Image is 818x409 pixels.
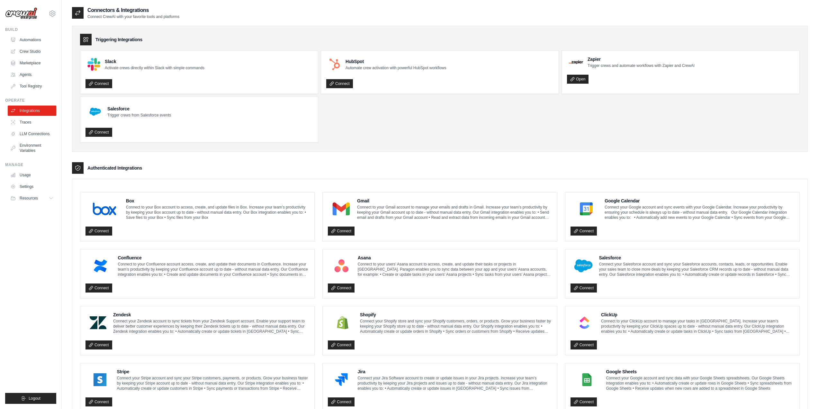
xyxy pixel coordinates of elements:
[85,128,112,137] a: Connect
[330,202,353,215] img: Gmail Logo
[360,319,552,334] p: Connect your Shopify store and sync your Shopify customers, orders, or products. Grow your busine...
[346,65,446,70] p: Automate crew activation with powerful HubSpot workflows
[572,373,602,386] img: Google Sheets Logo
[87,165,142,171] h3: Authenticated Integrations
[8,170,56,180] a: Usage
[117,368,310,375] h4: Stripe
[87,6,179,14] h2: Connectors & Integrations
[87,104,103,119] img: Salesforce Logo
[95,36,142,43] h3: Triggering Integrations
[599,255,794,261] h4: Salesforce
[5,162,56,167] div: Manage
[588,63,695,68] p: Trigger crews and automate workflows with Zapier and CrewAI
[113,319,309,334] p: Connect your Zendesk account to sync tickets from your Zendesk Support account. Enable your suppo...
[87,202,121,215] img: Box Logo
[357,368,552,375] h4: Jira
[358,262,552,277] p: Connect to your users’ Asana account to access, create, and update their tasks or projects in [GE...
[5,7,37,20] img: Logo
[330,316,355,329] img: Shopify Logo
[605,205,794,220] p: Connect your Google account and sync events with your Google Calendar. Increase your productivity...
[328,284,355,293] a: Connect
[326,79,353,88] a: Connect
[126,198,310,204] h4: Box
[569,60,583,64] img: Zapier Logo
[8,58,56,68] a: Marketplace
[571,397,597,406] a: Connect
[346,58,446,65] h4: HubSpot
[85,79,112,88] a: Connect
[117,376,310,391] p: Connect your Stripe account and sync your Stripe customers, payments, or products. Grow your busi...
[330,259,353,272] img: Asana Logo
[8,81,56,91] a: Tool Registry
[29,396,40,401] span: Logout
[8,181,56,192] a: Settings
[5,27,56,32] div: Build
[85,340,112,349] a: Connect
[357,205,552,220] p: Connect to your Gmail account to manage your emails and drafts in Gmail. Increase your team’s pro...
[8,140,56,156] a: Environment Variables
[5,393,56,404] button: Logout
[8,35,56,45] a: Automations
[588,56,695,62] h4: Zapier
[85,227,112,236] a: Connect
[8,129,56,139] a: LLM Connections
[599,262,794,277] p: Connect your Salesforce account and sync your Salesforce accounts, contacts, leads, or opportunit...
[606,376,794,391] p: Connect your Google account and sync data with your Google Sheets spreadsheets. Our Google Sheets...
[328,227,355,236] a: Connect
[358,255,552,261] h4: Asana
[572,202,600,215] img: Google Calendar Logo
[87,58,100,71] img: Slack Logo
[8,106,56,116] a: Integrations
[360,311,552,318] h4: Shopify
[113,311,309,318] h4: Zendesk
[328,340,355,349] a: Connect
[105,58,204,65] h4: Slack
[85,284,112,293] a: Connect
[118,262,310,277] p: Connect to your Confluence account access, create, and update their documents in Confluence. Incr...
[87,259,113,272] img: Confluence Logo
[571,227,597,236] a: Connect
[8,117,56,127] a: Traces
[8,193,56,203] button: Resources
[605,198,794,204] h4: Google Calendar
[87,14,179,19] p: Connect CrewAI with your favorite tools and platforms
[330,373,353,386] img: Jira Logo
[571,340,597,349] a: Connect
[328,397,355,406] a: Connect
[126,205,310,220] p: Connect to your Box account to access, create, and update files in Box. Increase your team’s prod...
[87,373,112,386] img: Stripe Logo
[572,259,595,272] img: Salesforce Logo
[571,284,597,293] a: Connect
[20,196,38,201] span: Resources
[328,58,341,71] img: HubSpot Logo
[85,397,112,406] a: Connect
[8,70,56,80] a: Agents
[567,75,589,84] a: Open
[601,311,794,318] h4: ClickUp
[357,198,552,204] h4: Gmail
[572,316,597,329] img: ClickUp Logo
[5,98,56,103] div: Operate
[107,113,171,118] p: Trigger crews from Salesforce events
[357,376,552,391] p: Connect your Jira Software account to create or update issues in your Jira projects. Increase you...
[105,65,204,70] p: Activate crews directly within Slack with simple commands
[118,255,310,261] h4: Confluence
[8,46,56,57] a: Crew Studio
[606,368,794,375] h4: Google Sheets
[601,319,794,334] p: Connect to your ClickUp account to manage your tasks in [GEOGRAPHIC_DATA]. Increase your team’s p...
[87,316,109,329] img: Zendesk Logo
[107,106,171,112] h4: Salesforce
